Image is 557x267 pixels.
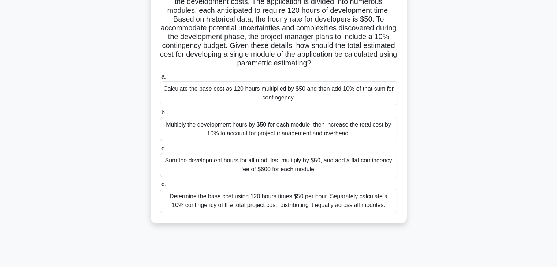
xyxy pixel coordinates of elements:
[161,145,166,151] span: c.
[160,153,397,177] div: Sum the development hours for all modules, multiply by $50, and add a flat contingency fee of $60...
[161,74,166,80] span: a.
[160,81,397,105] div: Calculate the base cost as 120 hours multiplied by $50 and then add 10% of that sum for contingency.
[161,181,166,187] span: d.
[160,189,397,213] div: Determine the base cost using 120 hours times $50 per hour. Separately calculate a 10% contingenc...
[160,117,397,141] div: Multiply the development hours by $50 for each module, then increase the total cost by 10% to acc...
[161,109,166,116] span: b.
